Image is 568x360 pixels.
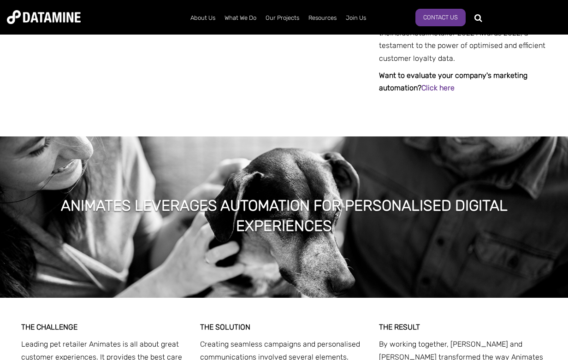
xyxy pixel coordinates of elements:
[421,83,455,92] a: Click here
[379,29,545,62] span: Retailer 2022 Awards 2022, a testament to the power of optimised and efficient customer loyalty d...
[7,10,81,24] img: Datamine
[379,71,527,92] strong: Want to evaluate your company's marketing automation?
[341,6,371,30] a: Join Us
[415,9,466,26] a: Contact Us
[304,6,341,30] a: Resources
[261,6,304,30] a: Our Projects
[186,6,220,30] a: About Us
[379,323,420,331] strong: THE RESULT
[200,323,250,331] strong: THE SOLUTION
[220,6,261,30] a: What We Do
[21,323,77,331] strong: THE CHALLENGE
[14,195,554,236] h1: Animates leverages automation for personalised digital experiences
